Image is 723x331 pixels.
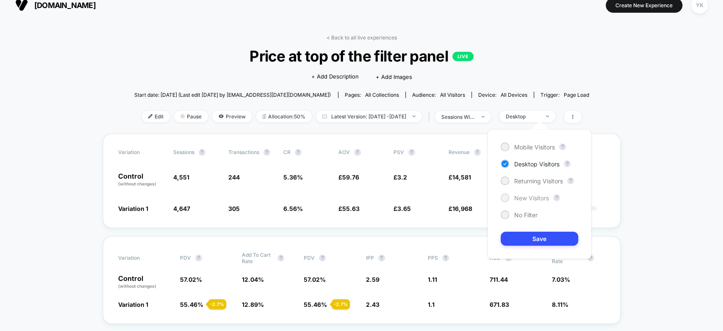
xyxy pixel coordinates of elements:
span: 55.63 [342,205,360,212]
span: Variation [118,252,165,264]
img: end [482,116,485,118]
span: PPS [428,255,438,261]
button: ? [295,149,302,156]
span: Device: [471,92,534,98]
button: ? [567,177,574,184]
span: Pause [174,111,208,122]
span: All Visitors [440,92,465,98]
span: Transactions [228,149,259,155]
span: all devices [501,92,527,98]
button: ? [442,255,449,261]
span: 55.46 % [304,301,327,308]
span: [DOMAIN_NAME] [34,1,96,10]
button: ? [263,149,270,156]
span: 711.44 [490,276,508,283]
span: 4,647 [173,205,190,212]
span: 7.03 % [551,276,570,283]
span: Start date: [DATE] (Last edit [DATE] by [EMAIL_ADDRESS][DATE][DOMAIN_NAME]) [134,92,331,98]
button: Save [501,232,578,246]
button: ? [195,255,202,261]
span: Preview [212,111,252,122]
button: ? [354,149,361,156]
img: end [413,115,416,117]
span: Latest Version: [DATE] - [DATE] [316,111,422,122]
div: - 2.7 % [332,299,350,309]
img: edit [148,114,152,118]
span: 12.89 % [242,301,264,308]
span: + Add Images [376,73,412,80]
span: PSV [393,149,404,155]
span: 14,581 [452,174,471,181]
span: £ [449,174,471,181]
img: end [180,114,185,118]
span: (without changes) [118,283,156,289]
span: 1.11 [428,276,437,283]
span: 16,968 [452,205,472,212]
img: calendar [322,114,327,118]
button: ? [564,160,571,167]
span: 5.36 % [283,174,303,181]
span: 2.59 [366,276,380,283]
span: £ [449,205,472,212]
p: Control [118,275,172,289]
span: all collections [365,92,399,98]
span: AOV [338,149,350,155]
span: 57.02 % [304,276,326,283]
span: No Filter [514,211,537,219]
button: ? [378,255,385,261]
span: Variation [118,149,165,156]
button: ? [408,149,415,156]
span: 6.56 % [283,205,303,212]
div: - 2.7 % [208,299,226,309]
span: Price at top of the filter panel [157,47,566,65]
span: Sessions [173,149,194,155]
div: Trigger: [540,92,589,98]
button: ? [559,143,566,150]
span: | [426,111,435,123]
span: 55.46 % [180,301,203,308]
span: (without changes) [118,181,156,186]
span: PDV [304,255,315,261]
span: IPP [366,255,374,261]
span: 3.65 [397,205,411,212]
span: 4,551 [173,174,189,181]
span: 305 [228,205,240,212]
span: 59.76 [342,174,359,181]
span: 8.11 % [551,301,568,308]
span: PDV [180,255,191,261]
span: £ [338,174,359,181]
span: CR [283,149,291,155]
span: Page Load [563,92,589,98]
span: Desktop Visitors [514,160,560,168]
span: + Add Description [311,73,359,81]
img: end [546,115,549,117]
span: 12.04 % [242,276,264,283]
p: Control [118,173,165,187]
div: Desktop [506,113,540,120]
button: ? [199,149,205,156]
span: £ [393,174,407,181]
span: 57.02 % [180,276,202,283]
span: 1.1 [428,301,435,308]
span: Mobile Visitors [514,143,555,151]
span: Revenue [449,149,470,155]
div: Audience: [412,92,465,98]
span: 244 [228,174,240,181]
span: Edit [142,111,170,122]
span: 671.83 [490,301,509,308]
button: ? [474,149,481,156]
span: Allocation: 50% [256,111,312,122]
button: ? [553,194,560,201]
button: ? [319,255,326,261]
div: Pages: [345,92,399,98]
a: < Back to all live experiences [327,34,397,41]
span: 2.43 [366,301,380,308]
span: £ [338,205,360,212]
span: Variation 1 [118,205,148,212]
p: LIVE [452,52,474,61]
span: New Visitors [514,194,549,202]
span: £ [393,205,411,212]
div: sessions with impression [441,114,475,120]
span: Returning Visitors [514,177,563,185]
span: Add To Cart Rate [242,252,273,264]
